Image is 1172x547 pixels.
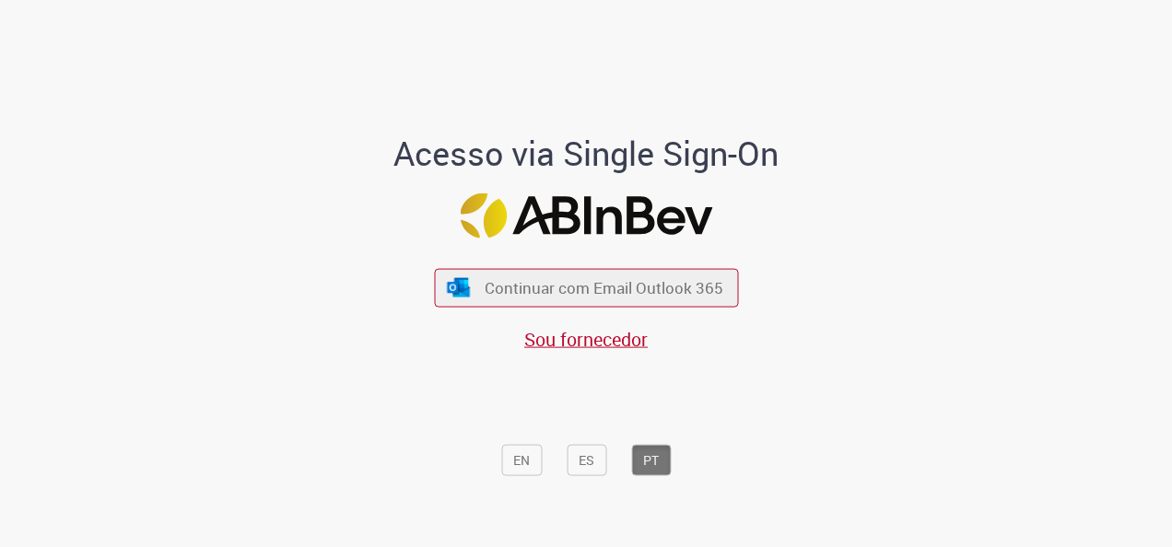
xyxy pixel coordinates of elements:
[631,444,671,475] button: PT
[567,444,606,475] button: ES
[501,444,542,475] button: EN
[524,326,648,351] a: Sou fornecedor
[460,193,712,239] img: Logo ABInBev
[485,277,723,298] span: Continuar com Email Outlook 365
[434,269,738,307] button: ícone Azure/Microsoft 360 Continuar com Email Outlook 365
[331,134,842,171] h1: Acesso via Single Sign-On
[446,277,472,297] img: ícone Azure/Microsoft 360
